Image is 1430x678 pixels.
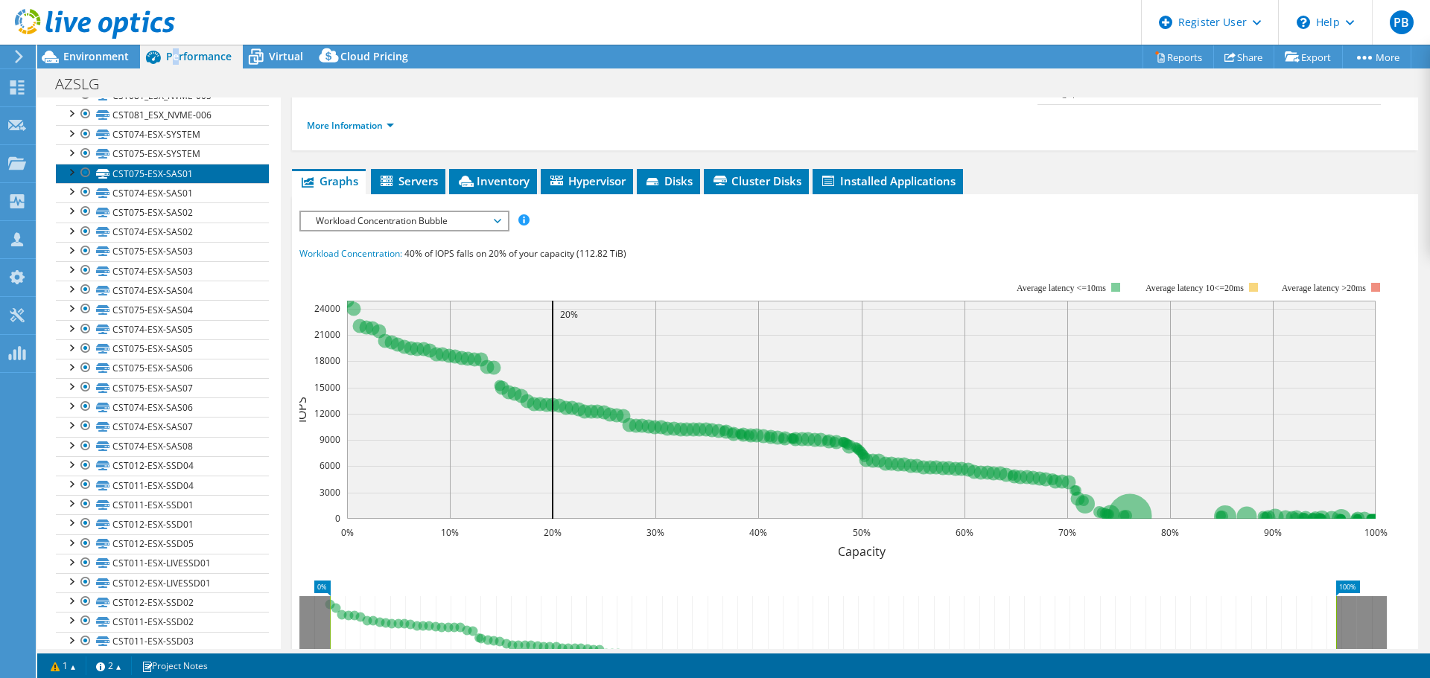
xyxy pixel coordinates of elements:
text: 90% [1264,526,1282,539]
text: 0% [341,526,354,539]
a: CST074-ESX-SAS04 [56,281,269,300]
a: CST074-ESX-SAS08 [56,437,269,456]
a: More [1342,45,1411,68]
a: CST074-ESX-SAS06 [56,397,269,417]
a: CST011-ESX-SSD02 [56,612,269,631]
a: More Information [307,119,394,132]
span: 40% of IOPS falls on 20% of your capacity (112.82 TiB) [404,247,626,260]
text: 15000 [314,381,340,394]
a: CST011-ESX-LIVESSD01 [56,554,269,573]
a: 2 [86,656,132,675]
span: Cluster Disks [711,173,801,188]
tspan: Average latency <=10ms [1017,283,1106,293]
span: Virtual [269,49,303,63]
text: 21000 [314,328,340,341]
text: IOPS [293,397,310,423]
text: 80% [1161,526,1179,539]
text: 12000 [314,407,340,420]
a: CST075-ESX-SAS05 [56,339,269,359]
tspan: Average latency 10<=20ms [1145,283,1244,293]
text: 18000 [314,354,340,367]
a: CST012-ESX-SSD05 [56,534,269,554]
span: Environment [63,49,129,63]
span: Workload Concentration: [299,247,402,260]
a: CST075-ESX-SAS07 [56,378,269,397]
span: Cloud Pricing [340,49,408,63]
span: Hypervisor [548,173,626,188]
a: CST012-ESX-SSD02 [56,592,269,612]
span: Workload Concentration Bubble [308,212,500,230]
a: 1 [40,656,86,675]
span: Graphs [299,173,358,188]
a: CST012-ESX-SSD04 [56,456,269,476]
a: CST075-ESX-SAS01 [56,164,269,183]
text: Average latency >20ms [1282,283,1366,293]
h1: AZSLG [48,76,122,92]
text: 60% [956,526,973,539]
span: Inventory [457,173,530,188]
text: 20% [544,526,562,539]
span: PB [1390,10,1414,34]
a: CST074-ESX-SAS01 [56,183,269,202]
a: Share [1213,45,1274,68]
text: 6000 [320,459,340,472]
a: CST075-ESX-SYSTEM [56,144,269,164]
span: Disks [644,173,693,188]
span: Servers [378,173,438,188]
text: 20% [560,308,578,321]
text: Capacity [838,543,886,560]
a: CST011-ESX-SSD01 [56,495,269,514]
a: Reports [1143,45,1214,68]
a: CST075-ESX-SAS06 [56,359,269,378]
svg: \n [1297,16,1310,29]
text: 40% [749,526,767,539]
a: CST074-ESX-SAS07 [56,417,269,436]
span: Performance [166,49,232,63]
a: CST012-ESX-LIVESSD01 [56,573,269,592]
a: CST012-ESX-SSD01 [56,514,269,534]
text: 24000 [314,302,340,315]
span: Installed Applications [820,173,956,188]
a: CST075-ESX-SAS03 [56,242,269,261]
a: CST075-ESX-SAS04 [56,300,269,319]
text: 100% [1364,526,1388,539]
text: 10% [441,526,459,539]
a: CST011-ESX-SSD04 [56,476,269,495]
a: CST074-ESX-SAS05 [56,320,269,339]
text: 3000 [320,486,340,499]
a: Project Notes [131,656,218,675]
a: CST081_ESX_NVME-006 [56,105,269,124]
text: 50% [853,526,871,539]
a: CST074-ESX-SAS03 [56,261,269,281]
a: CST075-ESX-SAS02 [56,202,269,222]
text: 9000 [320,433,340,446]
text: 0 [335,512,340,525]
a: CST074-ESX-SAS02 [56,223,269,242]
a: CST011-ESX-SSD03 [56,632,269,651]
text: 70% [1058,526,1076,539]
text: 30% [646,526,664,539]
a: CST074-ESX-SYSTEM [56,125,269,144]
a: Export [1274,45,1343,68]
